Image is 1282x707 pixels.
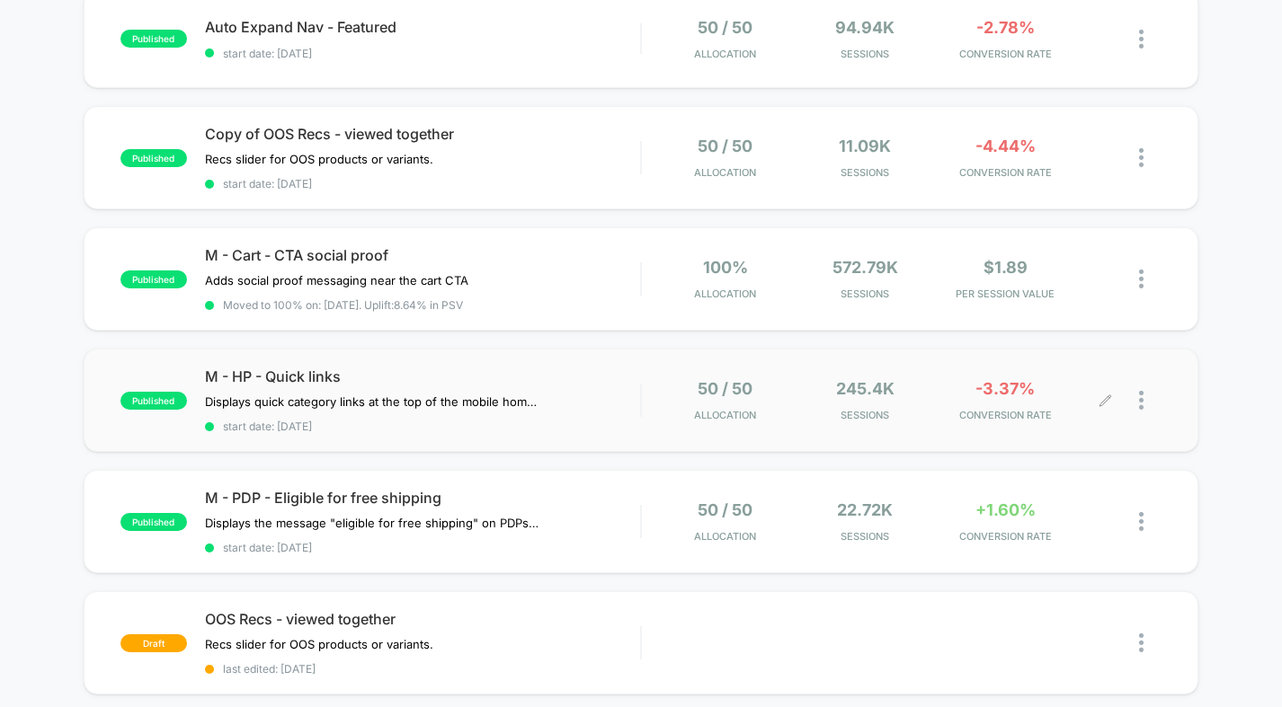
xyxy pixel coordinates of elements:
img: close [1139,148,1144,167]
span: 22.72k [837,500,893,519]
span: last edited: [DATE] [205,662,641,676]
span: Allocation [694,166,756,179]
span: Displays quick category links at the top of the mobile homepage [205,394,539,409]
span: Recs slider for OOS products or variants. [205,152,433,166]
span: -3.37% [975,379,1035,398]
span: published [120,392,187,410]
span: M - HP - Quick links [205,367,641,385]
span: OOS Recs - viewed together [205,610,641,628]
span: Sessions [800,287,931,300]
span: Moved to 100% on: [DATE] . Uplift: 8.64% in PSV [223,298,463,312]
span: Displays the message "eligible for free shipping" on PDPs $85+ ([GEOGRAPHIC_DATA] only) [205,516,539,530]
span: 94.94k [835,18,895,37]
span: Auto Expand Nav - Featured [205,18,641,36]
span: published [120,270,187,288]
span: 11.09k [839,137,891,155]
img: close [1139,391,1144,410]
span: Recs slider for OOS products or variants. [205,637,433,651]
span: 50 / 50 [698,379,752,398]
span: Allocation [694,530,756,543]
span: M - Cart - CTA social proof [205,246,641,264]
img: close [1139,512,1144,531]
span: -4.44% [975,137,1036,155]
span: Copy of OOS Recs - viewed together [205,125,641,143]
span: 50 / 50 [698,500,752,519]
img: close [1139,633,1144,652]
span: Sessions [800,409,931,421]
span: +1.60% [975,500,1036,519]
span: CONVERSION RATE [939,530,1071,543]
span: Sessions [800,48,931,60]
span: 572.79k [832,258,898,277]
span: start date: [DATE] [205,541,641,554]
span: published [120,149,187,167]
span: -2.78% [976,18,1035,37]
img: close [1139,30,1144,49]
span: draft [120,634,187,652]
span: PER SESSION VALUE [939,287,1071,300]
span: start date: [DATE] [205,177,641,190]
span: published [120,30,187,48]
img: close [1139,270,1144,288]
span: Allocation [694,409,756,421]
span: M - PDP - Eligible for free shipping [205,489,641,507]
span: Adds social proof messaging near the cart CTA [205,273,468,287]
span: $1.89 [984,258,1028,277]
span: Allocation [694,48,756,60]
span: CONVERSION RATE [939,166,1071,179]
span: start date: [DATE] [205,47,641,60]
span: 100% [703,258,748,277]
span: Sessions [800,166,931,179]
span: Allocation [694,287,756,300]
span: Sessions [800,530,931,543]
span: 50 / 50 [698,18,752,37]
span: CONVERSION RATE [939,48,1071,60]
span: 50 / 50 [698,137,752,155]
span: published [120,513,187,531]
span: CONVERSION RATE [939,409,1071,421]
span: 245.4k [836,379,895,398]
span: start date: [DATE] [205,420,641,433]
